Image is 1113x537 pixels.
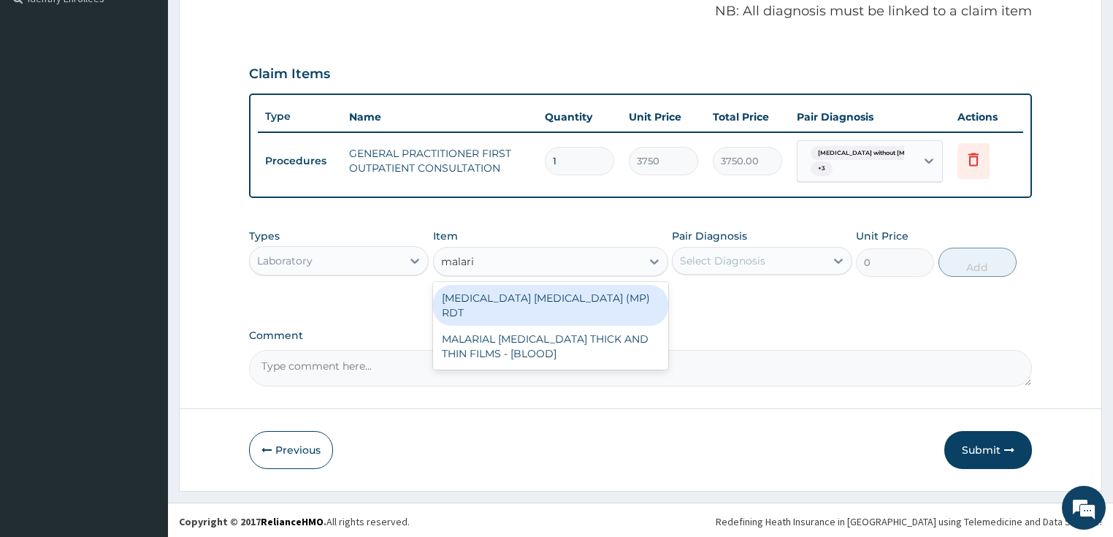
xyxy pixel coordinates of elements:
span: We're online! [85,170,202,318]
button: Previous [249,431,333,469]
div: Minimize live chat window [240,7,275,42]
img: d_794563401_company_1708531726252_794563401 [27,73,59,110]
td: Procedures [258,148,342,175]
div: MALARIAL [MEDICAL_DATA] THICK AND THIN FILMS - [BLOOD] [433,326,668,367]
a: RelianceHMO [261,515,324,528]
textarea: Type your message and hit 'Enter' [7,371,278,422]
label: Item [433,229,458,243]
th: Total Price [705,102,789,132]
span: + 3 [811,161,833,176]
td: GENERAL PRACTITIONER FIRST OUTPATIENT CONSULTATION [342,139,538,183]
th: Name [342,102,538,132]
strong: Copyright © 2017 . [179,515,326,528]
label: Pair Diagnosis [672,229,747,243]
div: Select Diagnosis [680,254,765,268]
th: Quantity [538,102,621,132]
th: Type [258,103,342,130]
th: Pair Diagnosis [789,102,950,132]
label: Unit Price [856,229,909,243]
span: [MEDICAL_DATA] without [MEDICAL_DATA] [811,146,958,161]
th: Unit Price [621,102,705,132]
label: Types [249,230,280,243]
th: Actions [950,102,1023,132]
div: Laboratory [257,254,313,268]
p: NB: All diagnosis must be linked to a claim item [249,2,1033,21]
button: Submit [944,431,1032,469]
button: Add [938,248,1017,277]
label: Comment [249,330,1033,342]
h3: Claim Items [249,66,330,83]
div: Redefining Heath Insurance in [GEOGRAPHIC_DATA] using Telemedicine and Data Science! [716,514,1102,529]
div: [MEDICAL_DATA] [MEDICAL_DATA] (MP) RDT [433,285,668,326]
div: Chat with us now [76,82,245,101]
